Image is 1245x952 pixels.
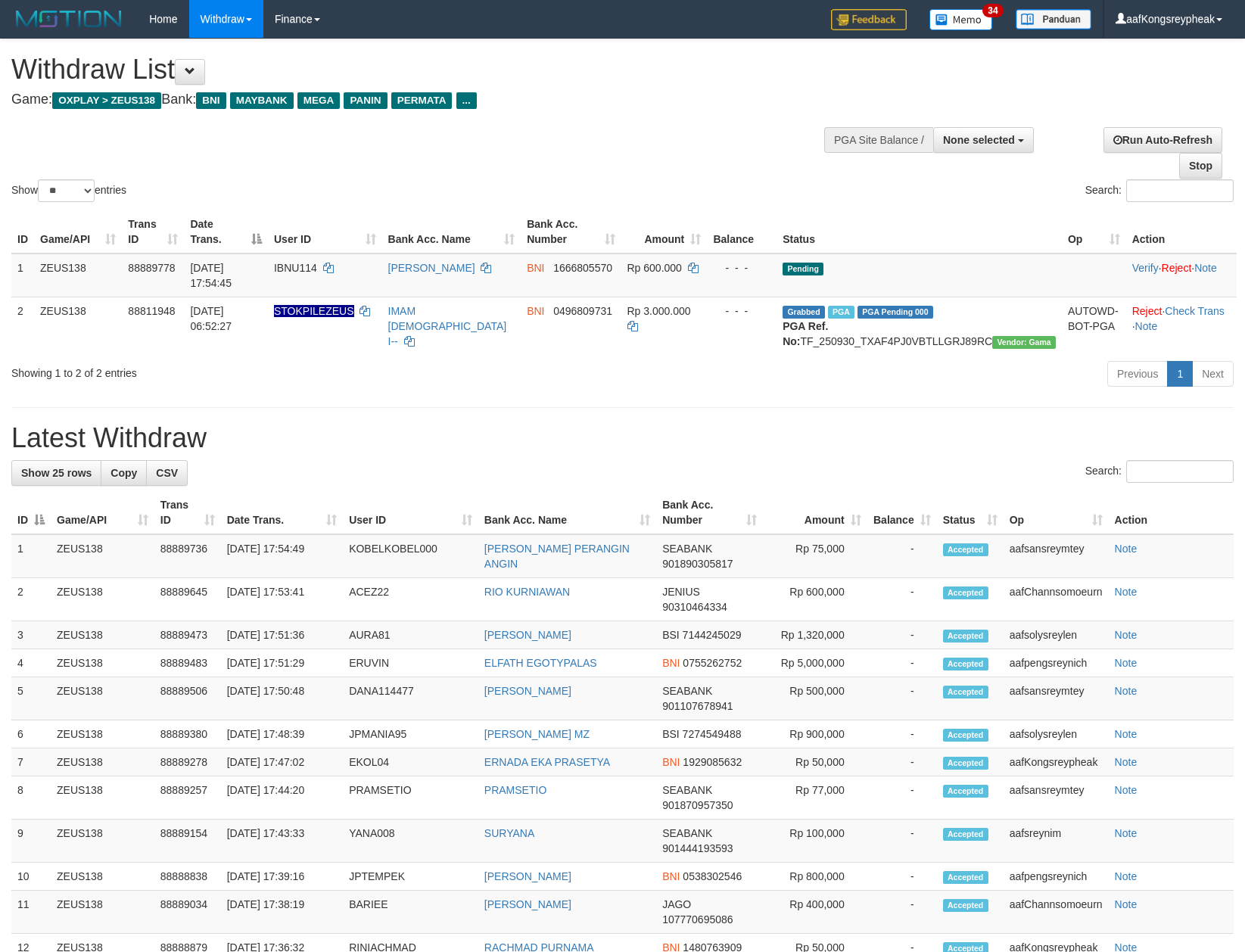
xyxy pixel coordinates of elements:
td: ZEUS138 [51,820,154,863]
td: Rp 800,000 [763,863,867,891]
span: BNI [527,262,544,274]
img: Feedback.jpg [831,9,907,30]
a: ELFATH EGOTYPALAS [484,657,597,669]
td: - [867,621,937,649]
span: SEABANK [662,685,712,697]
span: 88889778 [128,262,175,274]
th: User ID: activate to sort column ascending [343,491,478,534]
td: AUTOWD-BOT-PGA [1062,297,1126,355]
th: Balance: activate to sort column ascending [867,491,937,534]
td: [DATE] 17:44:20 [221,776,343,820]
span: Copy 0496809731 to clipboard [553,305,612,317]
img: MOTION_logo.png [11,8,126,30]
td: 4 [11,649,51,677]
span: BNI [662,657,680,669]
td: 88889736 [154,534,221,578]
div: - - - [713,260,770,275]
span: BSI [662,629,680,641]
span: BNI [527,305,544,317]
span: 34 [982,4,1003,17]
td: [DATE] 17:43:33 [221,820,343,863]
td: 88889257 [154,776,221,820]
span: Copy 1929085632 to clipboard [683,756,742,768]
th: Amount: activate to sort column ascending [621,210,708,254]
td: PRAMSETIO [343,776,478,820]
th: Bank Acc. Number: activate to sort column ascending [656,491,763,534]
td: · · [1126,254,1237,297]
td: JPMANIA95 [343,720,478,748]
th: Amount: activate to sort column ascending [763,491,867,534]
td: - [867,578,937,621]
td: ZEUS138 [51,649,154,677]
span: [DATE] 06:52:27 [190,305,232,332]
td: ZEUS138 [34,254,122,297]
td: Rp 100,000 [763,820,867,863]
td: aafsansreymtey [1004,776,1109,820]
td: 88889380 [154,720,221,748]
span: Rp 3.000.000 [627,305,691,317]
th: Bank Acc. Name: activate to sort column ascending [478,491,656,534]
a: Next [1192,361,1234,387]
span: BSI [662,728,680,740]
h4: Game: Bank: [11,92,815,107]
td: YANA008 [343,820,478,863]
td: - [867,720,937,748]
td: 11 [11,891,51,934]
td: 88889473 [154,621,221,649]
td: ZEUS138 [51,863,154,891]
td: ZEUS138 [51,776,154,820]
td: Rp 900,000 [763,720,867,748]
span: PGA Pending [857,306,933,319]
a: PRAMSETIO [484,784,546,796]
td: 5 [11,677,51,720]
span: Copy 1666805570 to clipboard [553,262,612,274]
th: Op: activate to sort column ascending [1004,491,1109,534]
td: 88889278 [154,748,221,776]
span: Rp 600.000 [627,262,682,274]
th: Status: activate to sort column ascending [937,491,1004,534]
td: aafKongsreypheak [1004,748,1109,776]
span: Grabbed [783,306,825,319]
span: Copy 107770695086 to clipboard [662,913,733,926]
span: Accepted [943,757,988,770]
th: Trans ID: activate to sort column ascending [154,491,221,534]
td: ZEUS138 [34,297,122,355]
input: Search: [1126,179,1234,202]
td: KOBELKOBEL000 [343,534,478,578]
span: SEABANK [662,543,712,555]
a: Note [1115,586,1138,598]
a: [PERSON_NAME] [484,898,571,910]
td: - [867,534,937,578]
td: 88889506 [154,677,221,720]
td: aafpengsreynich [1004,649,1109,677]
td: 1 [11,534,51,578]
td: - [867,891,937,934]
td: Rp 500,000 [763,677,867,720]
a: [PERSON_NAME] [484,629,571,641]
td: ZEUS138 [51,534,154,578]
td: aafsansreymtey [1004,677,1109,720]
a: Note [1115,870,1138,882]
div: PGA Site Balance / [824,127,933,153]
a: Note [1115,728,1138,740]
span: BNI [662,756,680,768]
input: Search: [1126,460,1234,483]
span: Vendor URL: https://trx31.1velocity.biz [992,336,1056,349]
label: Search: [1085,179,1234,202]
b: PGA Ref. No: [783,320,828,347]
th: Action [1126,210,1237,254]
td: AURA81 [343,621,478,649]
a: Previous [1107,361,1168,387]
span: Accepted [943,871,988,884]
a: [PERSON_NAME] [388,262,475,274]
td: 88889034 [154,891,221,934]
td: 8 [11,776,51,820]
span: JAGO [662,898,691,910]
span: Copy 901444193593 to clipboard [662,842,733,854]
span: IBNU114 [274,262,317,274]
span: SEABANK [662,784,712,796]
td: 1 [11,254,34,297]
button: None selected [933,127,1034,153]
a: Note [1115,629,1138,641]
span: 88811948 [128,305,175,317]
